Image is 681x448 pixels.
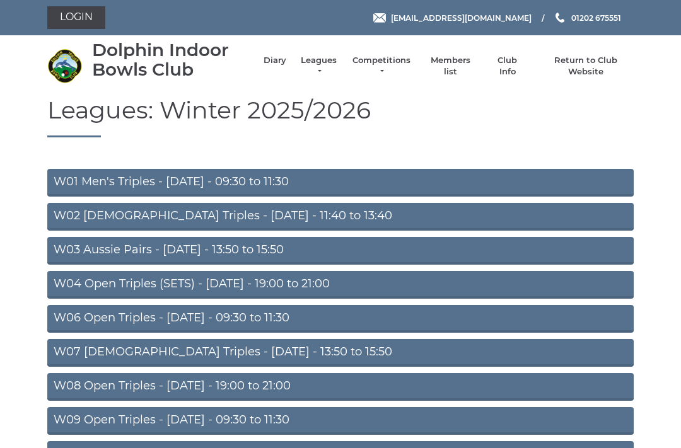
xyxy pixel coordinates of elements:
img: Dolphin Indoor Bowls Club [47,49,82,83]
a: Login [47,6,105,29]
div: Dolphin Indoor Bowls Club [92,40,251,79]
a: W08 Open Triples - [DATE] - 19:00 to 21:00 [47,373,634,401]
a: Leagues [299,55,339,78]
a: Competitions [351,55,412,78]
a: W04 Open Triples (SETS) - [DATE] - 19:00 to 21:00 [47,271,634,299]
a: W09 Open Triples - [DATE] - 09:30 to 11:30 [47,407,634,435]
a: Email [EMAIL_ADDRESS][DOMAIN_NAME] [373,12,532,24]
a: Diary [264,55,286,66]
img: Phone us [556,13,564,23]
a: Return to Club Website [538,55,634,78]
a: Club Info [489,55,526,78]
a: Members list [424,55,476,78]
h1: Leagues: Winter 2025/2026 [47,97,634,138]
a: W02 [DEMOGRAPHIC_DATA] Triples - [DATE] - 11:40 to 13:40 [47,203,634,231]
span: [EMAIL_ADDRESS][DOMAIN_NAME] [391,13,532,22]
img: Email [373,13,386,23]
a: W01 Men's Triples - [DATE] - 09:30 to 11:30 [47,169,634,197]
a: W06 Open Triples - [DATE] - 09:30 to 11:30 [47,305,634,333]
a: W07 [DEMOGRAPHIC_DATA] Triples - [DATE] - 13:50 to 15:50 [47,339,634,367]
a: Phone us 01202 675551 [554,12,621,24]
span: 01202 675551 [571,13,621,22]
a: W03 Aussie Pairs - [DATE] - 13:50 to 15:50 [47,237,634,265]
